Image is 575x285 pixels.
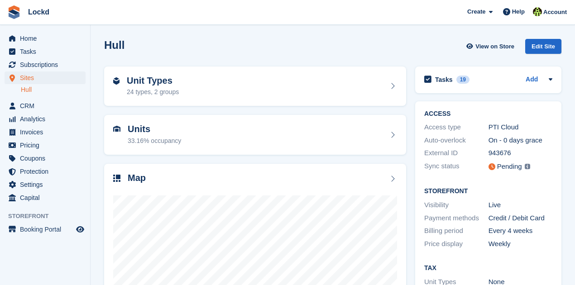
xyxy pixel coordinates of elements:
span: Booking Portal [20,223,74,236]
a: menu [5,32,86,45]
a: Units 33.16% occupancy [104,115,406,155]
div: 943676 [489,148,553,158]
h2: Units [128,124,181,134]
h2: Tasks [435,76,453,84]
div: Weekly [489,239,553,249]
div: Credit / Debit Card [489,213,553,223]
span: Settings [20,178,74,191]
span: Protection [20,165,74,178]
span: Analytics [20,113,74,125]
a: menu [5,178,86,191]
span: Subscriptions [20,58,74,71]
div: 19 [456,76,470,84]
a: Edit Site [525,39,561,57]
h2: ACCESS [424,110,552,118]
a: Unit Types 24 types, 2 groups [104,66,406,106]
span: Account [543,8,567,17]
a: menu [5,58,86,71]
span: View on Store [475,42,514,51]
a: menu [5,139,86,152]
span: Sites [20,71,74,84]
a: menu [5,100,86,112]
span: Coupons [20,152,74,165]
a: menu [5,71,86,84]
span: Pricing [20,139,74,152]
div: Billing period [424,226,489,236]
a: Preview store [75,224,86,235]
a: menu [5,191,86,204]
div: Visibility [424,200,489,210]
a: menu [5,152,86,165]
a: Add [526,75,538,85]
div: 24 types, 2 groups [127,87,179,97]
img: map-icn-33ee37083ee616e46c38cad1a60f524a97daa1e2b2c8c0bc3eb3415660979fc1.svg [113,175,120,182]
a: menu [5,223,86,236]
a: Lockd [24,5,53,19]
div: Payment methods [424,213,489,223]
div: Access type [424,122,489,133]
a: View on Store [465,39,518,54]
h2: Hull [104,39,125,51]
span: Tasks [20,45,74,58]
a: menu [5,45,86,58]
img: stora-icon-8386f47178a22dfd0bd8f6a31ec36ba5ce8667c1dd55bd0f319d3a0aa187defe.svg [7,5,21,19]
span: Capital [20,191,74,204]
h2: Unit Types [127,76,179,86]
a: menu [5,113,86,125]
a: menu [5,165,86,178]
h2: Map [128,173,146,183]
div: Pending [497,161,522,172]
span: CRM [20,100,74,112]
img: icon-info-grey-7440780725fd019a000dd9b08b2336e03edf1995a4989e88bcd33f0948082b44.svg [525,164,530,169]
span: Invoices [20,126,74,138]
span: Help [512,7,525,16]
img: Jamie Budding [533,7,542,16]
div: Auto-overlock [424,135,489,146]
img: unit-type-icn-2b2737a686de81e16bb02015468b77c625bbabd49415b5ef34ead5e3b44a266d.svg [113,77,120,85]
a: menu [5,126,86,138]
h2: Storefront [424,188,552,195]
div: Edit Site [525,39,561,54]
div: Every 4 weeks [489,226,553,236]
div: External ID [424,148,489,158]
span: Storefront [8,212,90,221]
a: Hull [21,85,86,94]
img: unit-icn-7be61d7bf1b0ce9d3e12c5938cc71ed9869f7b940bace4675aadf7bd6d80202e.svg [113,126,120,132]
div: PTI Cloud [489,122,553,133]
h2: Tax [424,265,552,272]
div: Live [489,200,553,210]
span: Create [467,7,485,16]
div: Price display [424,239,489,249]
span: Home [20,32,74,45]
div: On - 0 days grace [489,135,553,146]
div: 33.16% occupancy [128,136,181,146]
div: Sync status [424,161,489,172]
